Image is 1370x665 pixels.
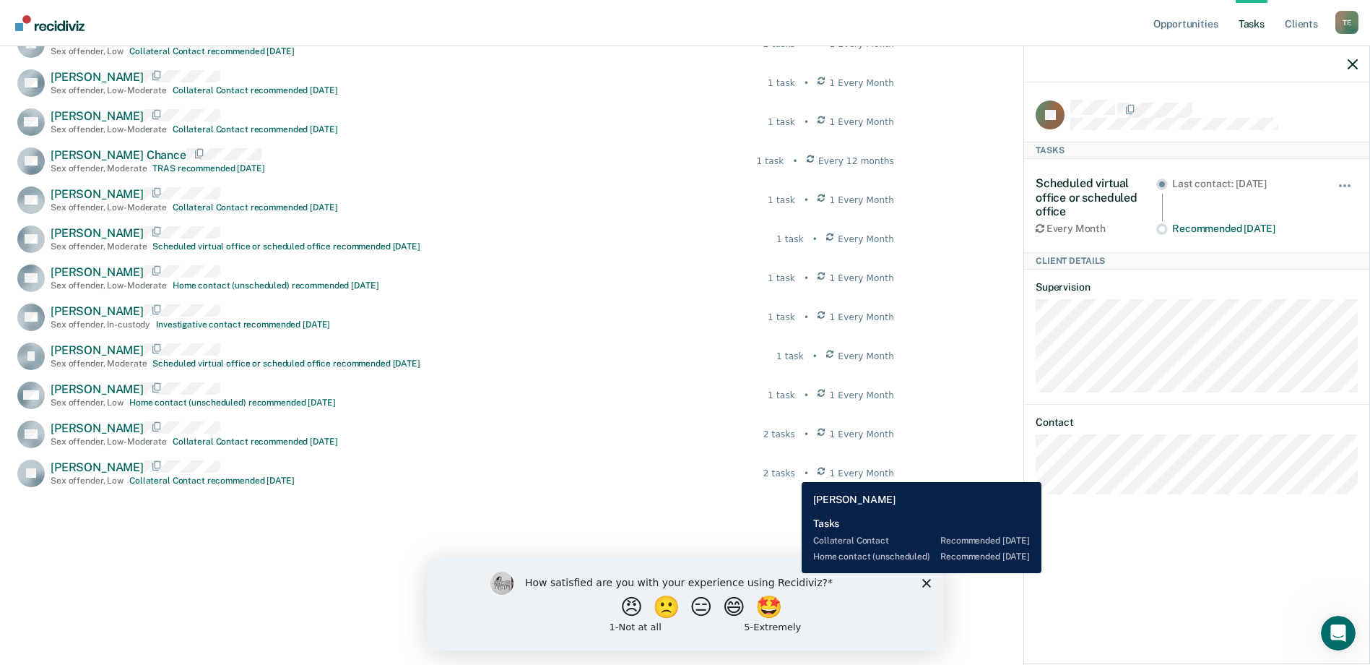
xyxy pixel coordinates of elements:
span: [PERSON_NAME] Chance [51,148,186,162]
div: 1 task [756,155,784,168]
div: Collateral Contact recommended [DATE] [129,46,295,56]
span: [PERSON_NAME] [51,343,144,357]
span: 1 Every Month [830,428,895,441]
span: 1 Every Month [830,194,895,207]
div: • [804,77,809,90]
span: Every 12 months [818,155,894,168]
div: Collateral Contact recommended [DATE] [129,476,295,486]
div: 1 task [768,389,795,402]
button: Profile dropdown button [1335,11,1358,34]
div: Sex offender , Low [51,46,123,56]
dt: Contact [1036,416,1358,429]
div: Scheduled virtual office or scheduled office recommended [DATE] [152,359,420,369]
div: 2 tasks [763,467,795,480]
div: Sex offender , Low [51,476,123,486]
div: Sex offender , Low-Moderate [51,437,167,447]
div: Home contact (unscheduled) recommended [DATE] [173,280,379,291]
div: 1 task [776,233,804,246]
div: • [812,233,818,246]
div: Scheduled virtual office or scheduled office [1036,176,1156,218]
div: • [804,428,809,441]
span: [PERSON_NAME] [51,421,144,435]
iframe: Survey by Kim from Recidiviz [427,557,944,651]
img: Recidiviz [15,15,84,31]
span: 1 Every Month [830,77,895,90]
div: Sex offender , Low-Moderate [51,85,167,95]
div: • [804,194,809,207]
div: Sex offender , Low [51,398,123,408]
div: 2 tasks [763,428,795,441]
div: TRAS recommended [DATE] [152,163,264,173]
div: • [804,272,809,285]
div: Sex offender , Low-Moderate [51,202,167,213]
span: [PERSON_NAME] [51,304,144,318]
iframe: Intercom live chat [1321,616,1356,651]
div: Home contact (unscheduled) recommended [DATE] [129,398,336,408]
div: Sex offender , Low-Moderate [51,124,167,134]
span: 1 Every Month [830,389,895,402]
div: Sex offender , Low-Moderate [51,280,167,291]
span: [PERSON_NAME] [51,70,144,84]
span: 1 Every Month [830,272,895,285]
span: [PERSON_NAME] [51,226,144,240]
div: Recommended [DATE] [1172,223,1317,235]
span: Every Month [838,233,894,246]
div: Sex offender , Moderate [51,241,147,252]
div: Sex offender , Moderate [51,163,147,173]
div: Investigative contact recommended [DATE] [156,319,330,330]
div: • [804,467,809,480]
div: • [804,116,809,129]
div: 1 task [768,116,795,129]
div: Tasks [1024,142,1369,159]
div: Collateral Contact recommended [DATE] [173,124,338,134]
span: 1 Every Month [830,311,895,324]
div: Scheduled virtual office or scheduled office recommended [DATE] [152,241,420,252]
div: Collateral Contact recommended [DATE] [173,85,338,95]
div: • [792,155,797,168]
div: 1 task [768,194,795,207]
div: Sex offender , In-custody [51,319,150,330]
div: Every Month [1036,223,1156,235]
span: [PERSON_NAME] [51,187,144,201]
div: • [812,350,818,363]
span: 1 Every Month [830,116,895,129]
dt: Supervision [1036,281,1358,293]
span: 1 Every Month [830,467,895,480]
div: 1 task [768,311,795,324]
div: Collateral Contact recommended [DATE] [173,202,338,213]
div: Sex offender , Moderate [51,359,147,369]
div: • [804,311,809,324]
span: [PERSON_NAME] [51,109,144,123]
span: [PERSON_NAME] [51,265,144,279]
div: 1 task [776,350,804,363]
span: Every Month [838,350,894,363]
div: Collateral Contact recommended [DATE] [173,437,338,447]
div: 1 task [768,77,795,90]
div: 1 task [768,272,795,285]
div: Client Details [1024,252,1369,270]
div: T E [1335,11,1358,34]
span: [PERSON_NAME] [51,382,144,396]
span: [PERSON_NAME] [51,460,144,474]
div: Last contact: [DATE] [1172,178,1317,190]
div: • [804,389,809,402]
